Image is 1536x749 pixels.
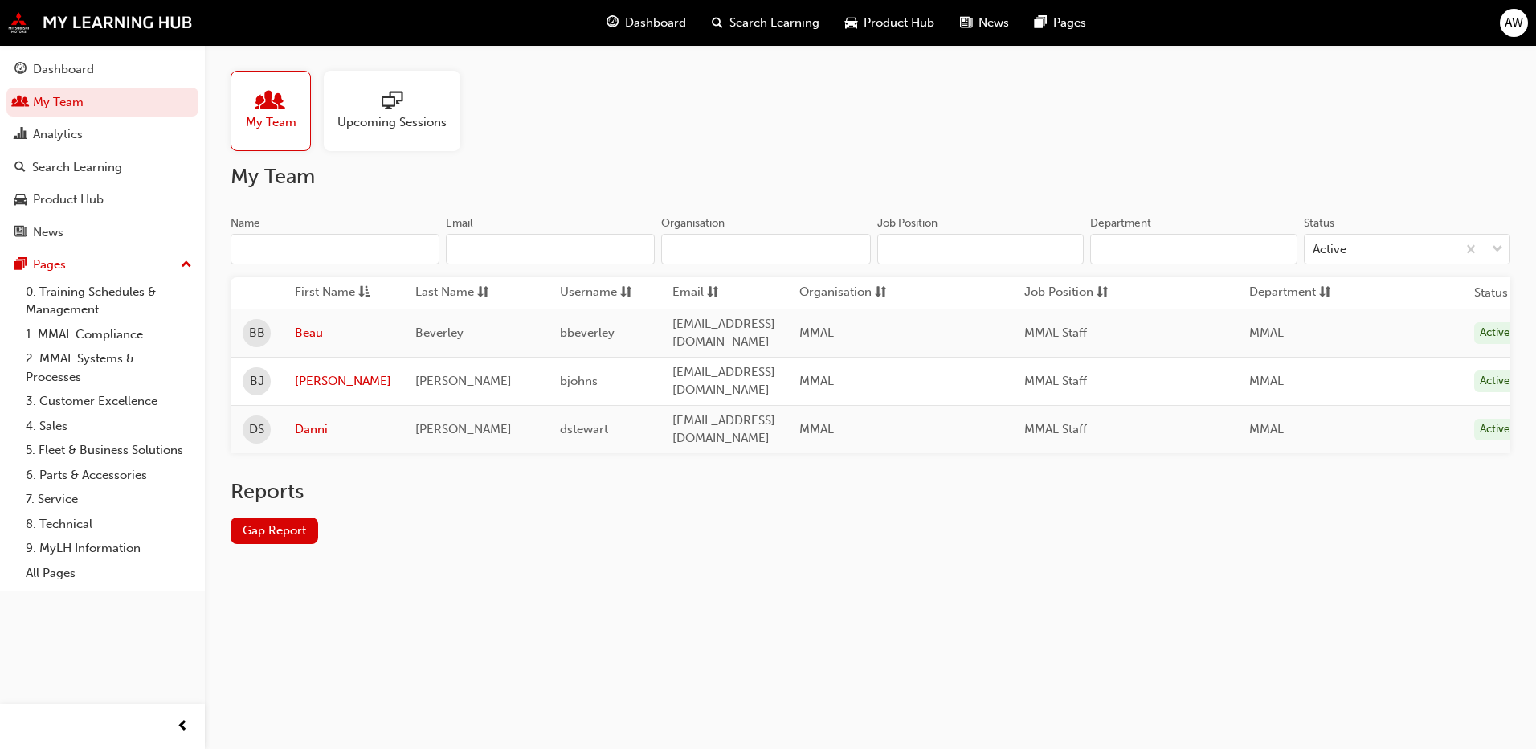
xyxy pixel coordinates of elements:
span: sorting-icon [875,283,887,303]
input: Department [1090,234,1297,264]
span: MMAL [1249,374,1284,388]
button: Organisationsorting-icon [799,283,888,303]
button: First Nameasc-icon [295,283,383,303]
button: DashboardMy TeamAnalyticsSearch LearningProduct HubNews [6,51,198,250]
h2: Reports [231,479,1510,505]
span: prev-icon [177,717,189,737]
div: Product Hub [33,190,104,209]
div: Name [231,215,260,231]
span: Department [1249,283,1316,303]
input: Job Position [877,234,1085,264]
div: News [33,223,63,242]
a: news-iconNews [947,6,1022,39]
div: Search Learning [32,158,122,177]
div: Organisation [661,215,725,231]
a: car-iconProduct Hub [832,6,947,39]
span: people-icon [14,96,27,110]
a: 4. Sales [19,414,198,439]
span: bjohns [560,374,598,388]
span: MMAL [799,325,834,340]
span: search-icon [14,161,26,175]
span: AW [1505,14,1523,32]
span: sorting-icon [707,283,719,303]
a: Beau [295,324,391,342]
span: sorting-icon [620,283,632,303]
span: people-icon [260,91,281,113]
span: News [978,14,1009,32]
span: Last Name [415,283,474,303]
a: [PERSON_NAME] [295,372,391,391]
div: Email [446,215,473,231]
span: MMAL Staff [1024,422,1087,436]
span: Product Hub [864,14,934,32]
button: Last Namesorting-icon [415,283,504,303]
span: Job Position [1024,283,1093,303]
span: sorting-icon [1097,283,1109,303]
span: MMAL [1249,325,1284,340]
input: Organisation [661,234,870,264]
span: chart-icon [14,128,27,142]
button: AW [1500,9,1528,37]
span: MMAL Staff [1024,374,1087,388]
a: Search Learning [6,153,198,182]
a: Upcoming Sessions [324,71,473,151]
a: 8. Technical [19,512,198,537]
span: [EMAIL_ADDRESS][DOMAIN_NAME] [672,365,775,398]
a: pages-iconPages [1022,6,1099,39]
span: Search Learning [729,14,819,32]
span: pages-icon [14,258,27,272]
a: Product Hub [6,185,198,215]
span: Beverley [415,325,464,340]
span: search-icon [712,13,723,33]
span: First Name [295,283,355,303]
span: BB [249,324,265,342]
span: MMAL [799,422,834,436]
button: Usernamesorting-icon [560,283,648,303]
div: Active [1474,419,1516,440]
span: down-icon [1492,239,1503,260]
span: guage-icon [14,63,27,77]
button: Pages [6,250,198,280]
div: Pages [33,256,66,274]
span: Upcoming Sessions [337,113,447,132]
div: Job Position [877,215,938,231]
span: Organisation [799,283,872,303]
a: search-iconSearch Learning [699,6,832,39]
span: sorting-icon [477,283,489,303]
span: Dashboard [625,14,686,32]
a: Analytics [6,120,198,149]
span: Username [560,283,617,303]
span: guage-icon [607,13,619,33]
a: Gap Report [231,518,318,544]
img: mmal [8,12,193,33]
a: 5. Fleet & Business Solutions [19,438,198,463]
span: dstewart [560,422,608,436]
span: asc-icon [358,283,370,303]
input: Email [446,234,655,264]
span: DS [249,420,264,439]
div: Department [1090,215,1151,231]
span: MMAL Staff [1024,325,1087,340]
span: [PERSON_NAME] [415,422,512,436]
button: Emailsorting-icon [672,283,761,303]
span: news-icon [14,226,27,240]
a: guage-iconDashboard [594,6,699,39]
div: Dashboard [33,60,94,79]
span: My Team [246,113,296,132]
a: My Team [6,88,198,117]
span: sessionType_ONLINE_URL-icon [382,91,402,113]
a: 1. MMAL Compliance [19,322,198,347]
input: Name [231,234,439,264]
span: BJ [250,372,264,391]
div: Status [1304,215,1334,231]
a: 3. Customer Excellence [19,389,198,414]
button: Departmentsorting-icon [1249,283,1338,303]
span: [PERSON_NAME] [415,374,512,388]
span: car-icon [14,193,27,207]
a: Danni [295,420,391,439]
button: Job Positionsorting-icon [1024,283,1113,303]
span: MMAL [1249,422,1284,436]
span: up-icon [181,255,192,276]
